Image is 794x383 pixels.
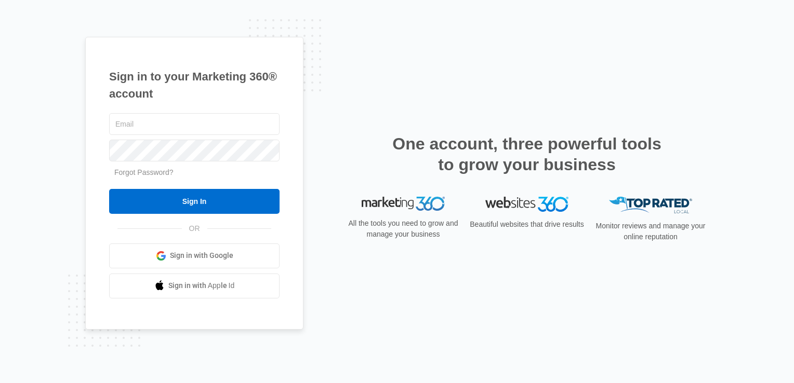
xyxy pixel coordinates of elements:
[109,68,280,102] h1: Sign in to your Marketing 360® account
[345,218,461,240] p: All the tools you need to grow and manage your business
[609,197,692,214] img: Top Rated Local
[389,133,665,175] h2: One account, three powerful tools to grow your business
[114,168,174,176] a: Forgot Password?
[109,273,280,298] a: Sign in with Apple Id
[592,221,709,242] p: Monitor reviews and manage your online reputation
[109,243,280,268] a: Sign in with Google
[168,280,235,291] span: Sign in with Apple Id
[109,189,280,214] input: Sign In
[362,197,445,211] img: Marketing 360
[485,197,568,212] img: Websites 360
[109,113,280,135] input: Email
[469,219,585,230] p: Beautiful websites that drive results
[170,250,233,261] span: Sign in with Google
[182,223,207,234] span: OR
